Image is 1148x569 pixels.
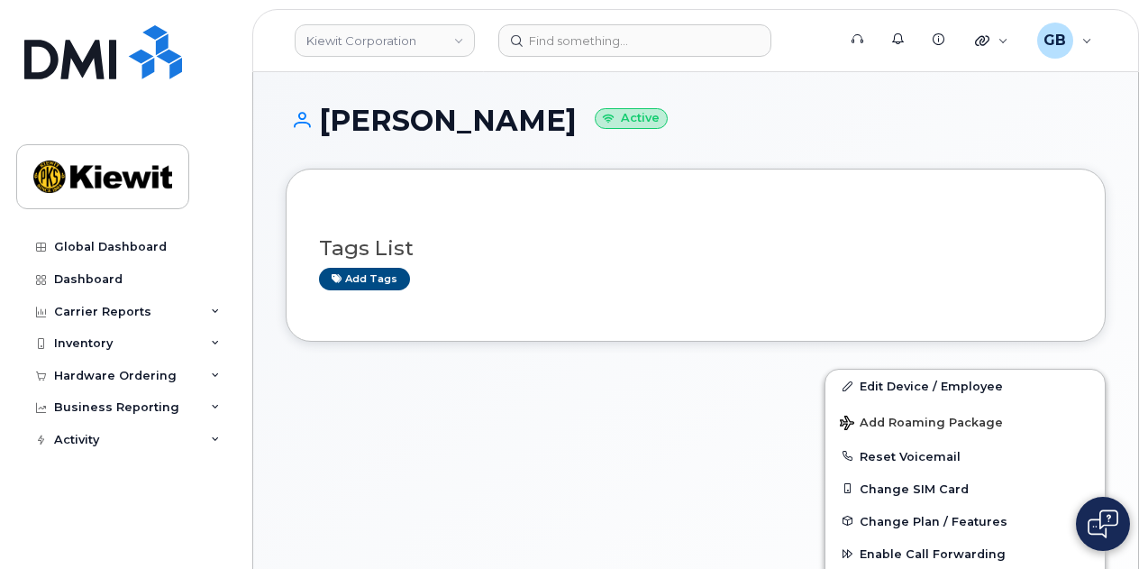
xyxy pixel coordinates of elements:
button: Change SIM Card [825,473,1105,505]
a: Add tags [319,268,410,290]
button: Change Plan / Features [825,505,1105,537]
span: Change Plan / Features [860,514,1007,528]
img: Open chat [1088,509,1118,538]
h3: Tags List [319,237,1072,260]
a: Edit Device / Employee [825,370,1105,402]
span: Add Roaming Package [840,416,1003,433]
button: Add Roaming Package [825,403,1105,440]
button: Reset Voicemail [825,440,1105,473]
span: Enable Call Forwarding [860,547,1006,561]
small: Active [595,108,668,129]
h1: [PERSON_NAME] [286,105,1106,136]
